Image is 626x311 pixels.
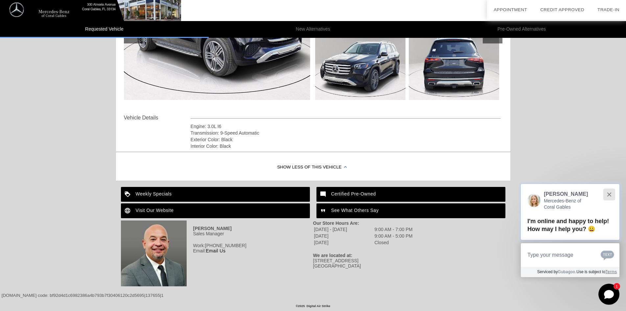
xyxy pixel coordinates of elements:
[121,248,313,253] div: Email:
[316,203,505,218] a: See What Others Say
[121,187,310,202] a: Weekly Specials
[598,284,619,305] button: Toggle Chat Window
[206,248,225,253] a: Email Us
[374,226,413,232] td: 9:00 AM - 7:00 PM
[598,284,619,305] svg: Start Chat
[313,253,353,258] strong: We are located at:
[374,233,413,239] td: 9:00 AM - 5:00 PM
[191,143,501,149] div: Interior Color: Black
[313,258,505,269] div: [STREET_ADDRESS] [GEOGRAPHIC_DATA]
[121,187,136,202] img: ic_loyalty_white_24dp_2x.png
[521,243,619,267] textarea: Type your message
[576,270,605,274] span: Use is subject to
[121,231,313,236] div: Sales Manager
[314,240,374,246] td: [DATE]
[605,270,617,274] a: Terms
[540,7,584,12] a: Credit Approved
[417,21,626,38] li: Pre-Owned Alternatives
[527,218,609,232] span: I'm online and happy to help! How may I help you? 😀
[374,240,413,246] td: Closed
[315,32,406,100] img: image.aspx
[121,203,136,218] img: ic_language_white_24dp_2x.png
[602,187,616,201] button: Close
[314,233,374,239] td: [DATE]
[597,7,619,12] a: Trade-In
[521,184,619,277] div: Close[PERSON_NAME]Mercedes-Benz of Coral GablesI'm online and happy to help! How may I help you? ...
[121,203,310,218] a: Visit Our Website
[124,114,191,122] div: Vehicle Details
[409,32,499,100] img: image.aspx
[537,270,558,274] span: Serviced by
[494,7,527,12] a: Appointment
[599,247,616,263] button: Chat with SMS
[191,130,501,136] div: Transmission: 9-Speed Automatic
[544,191,588,198] p: [PERSON_NAME]
[316,203,331,218] img: ic_format_quote_white_24dp_2x.png
[121,243,313,248] div: Work:
[205,243,246,248] span: [PHONE_NUMBER]
[616,285,618,288] span: 1
[316,187,505,202] a: Certified Pre-Owned
[316,187,331,202] img: ic_mode_comment_white_24dp_2x.png
[209,21,417,38] li: New Alternatives
[116,154,510,181] div: Show Less of this Vehicle
[544,198,588,211] p: Mercedes-Benz of Coral Gables
[191,136,501,143] div: Exterior Color: Black
[314,226,374,232] td: [DATE] - [DATE]
[191,123,501,130] div: Engine: 3.0L I6
[313,220,359,226] strong: Our Store Hours Are:
[601,250,614,260] svg: Text
[558,270,577,274] a: Gubagoo.
[193,226,232,231] strong: [PERSON_NAME]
